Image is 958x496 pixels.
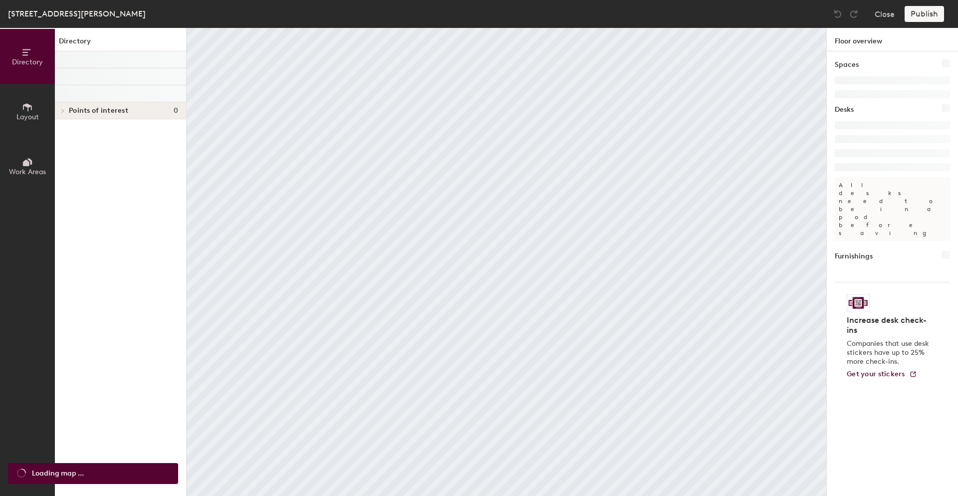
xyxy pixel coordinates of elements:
h1: Directory [55,36,186,51]
img: Undo [833,9,843,19]
h1: Desks [835,104,854,115]
span: 0 [174,107,178,115]
p: All desks need to be in a pod before saving [835,177,950,241]
span: Directory [12,58,43,66]
img: Redo [849,9,859,19]
h1: Furnishings [835,251,873,262]
span: Points of interest [69,107,128,115]
button: Close [875,6,895,22]
h1: Spaces [835,59,859,70]
div: [STREET_ADDRESS][PERSON_NAME] [8,7,146,20]
span: Loading map ... [32,468,84,479]
canvas: Map [187,28,826,496]
h1: Floor overview [827,28,958,51]
p: Companies that use desk stickers have up to 25% more check-ins. [847,339,932,366]
a: Get your stickers [847,370,917,379]
span: Layout [16,113,39,121]
span: Get your stickers [847,370,905,378]
span: Work Areas [9,168,46,176]
img: Sticker logo [847,294,870,311]
h4: Increase desk check-ins [847,315,932,335]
